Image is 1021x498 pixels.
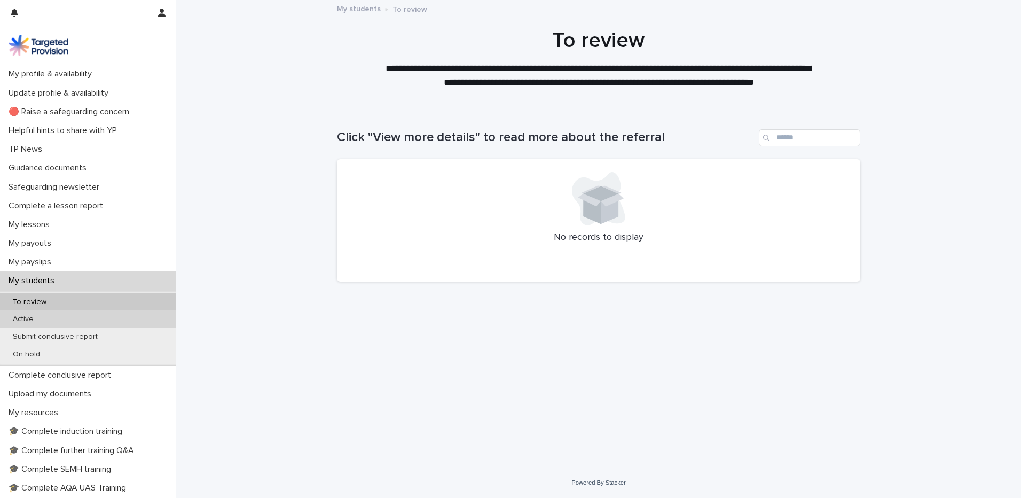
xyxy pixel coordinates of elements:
[4,257,60,267] p: My payslips
[4,88,117,98] p: Update profile & availability
[350,232,847,244] p: No records to display
[4,107,138,117] p: 🔴 Raise a safeguarding concern
[4,126,125,136] p: Helpful hints to share with YP
[4,144,51,154] p: TP News
[4,315,42,324] p: Active
[4,350,49,359] p: On hold
[4,182,108,192] p: Safeguarding newsletter
[4,332,106,341] p: Submit conclusive report
[4,163,95,173] p: Guidance documents
[4,446,143,456] p: 🎓 Complete further training Q&A
[4,389,100,399] p: Upload my documents
[4,464,120,474] p: 🎓 Complete SEMH training
[759,129,860,146] input: Search
[4,69,100,79] p: My profile & availability
[4,408,67,418] p: My resources
[392,3,427,14] p: To review
[4,370,120,380] p: Complete conclusive report
[4,238,60,248] p: My payouts
[4,298,55,307] p: To review
[4,426,131,437] p: 🎓 Complete induction training
[337,28,860,53] h1: To review
[337,130,755,145] h1: Click "View more details" to read more about the referral
[4,276,63,286] p: My students
[571,479,625,486] a: Powered By Stacker
[4,220,58,230] p: My lessons
[4,201,112,211] p: Complete a lesson report
[4,483,135,493] p: 🎓 Complete AQA UAS Training
[9,35,68,56] img: M5nRWzHhSzIhMunXDL62
[337,2,381,14] a: My students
